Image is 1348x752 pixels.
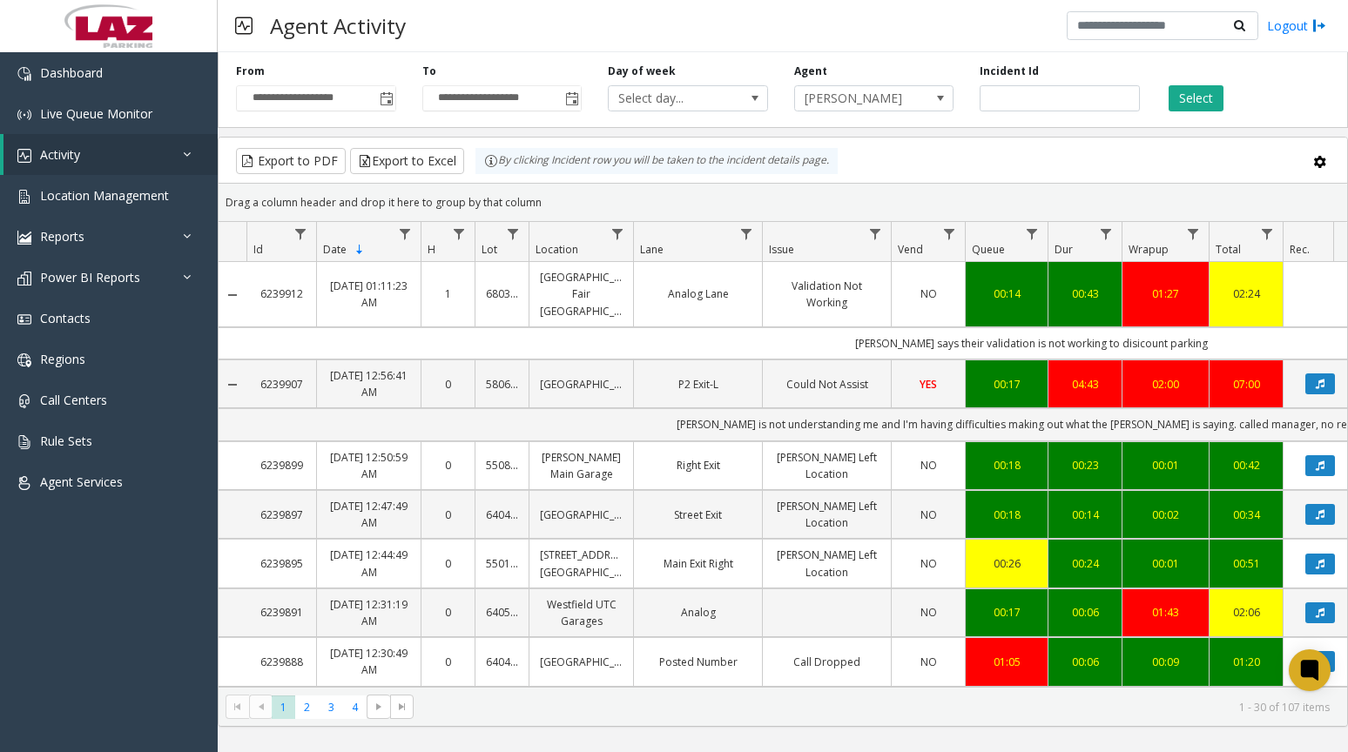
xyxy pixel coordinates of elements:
[327,449,410,482] a: [DATE] 12:50:59 AM
[644,285,752,302] a: Analog Lane
[540,269,623,319] a: [GEOGRAPHIC_DATA] Fair [GEOGRAPHIC_DATA]
[1059,604,1111,621] div: 00:06
[735,222,758,245] a: Lane Filter Menu
[1095,222,1118,245] a: Dur Filter Menu
[1133,555,1198,572] a: 00:01
[390,695,414,719] span: Go to the last page
[40,269,140,285] span: Power BI Reports
[272,695,295,719] span: Page 1
[1220,555,1272,572] a: 00:51
[432,555,464,572] a: 0
[902,285,954,302] a: NO
[40,473,123,490] span: Agent Services
[920,286,937,301] span: NO
[395,700,409,714] span: Go to the last page
[938,222,961,245] a: Vend Filter Menu
[1133,604,1198,621] div: 01:43
[540,547,623,580] a: [STREET_ADDRESS][GEOGRAPHIC_DATA]
[773,498,880,531] a: [PERSON_NAME] Left Location
[17,190,31,204] img: 'icon'
[502,222,525,245] a: Lot Filter Menu
[644,507,752,523] a: Street Exit
[327,547,410,580] a: [DATE] 12:44:49 AM
[976,555,1037,572] a: 00:26
[1059,507,1111,523] a: 00:14
[976,285,1037,302] a: 00:14
[644,376,752,393] a: P2 Exit-L
[17,231,31,245] img: 'icon'
[350,148,464,174] button: Export to Excel
[1059,654,1111,670] a: 00:06
[644,457,752,473] a: Right Exit
[1220,654,1272,670] div: 01:20
[902,654,954,670] a: NO
[257,457,306,473] a: 6239899
[1182,222,1205,245] a: Wrapup Filter Menu
[1220,285,1272,302] a: 02:24
[1133,507,1198,523] a: 00:02
[898,242,923,257] span: Vend
[219,187,1347,218] div: Drag a column header and drop it here to group by that column
[17,476,31,490] img: 'icon'
[367,695,390,719] span: Go to the next page
[486,507,518,523] a: 640455
[3,134,218,175] a: Activity
[976,457,1037,473] div: 00:18
[17,108,31,122] img: 'icon'
[608,64,676,79] label: Day of week
[40,228,84,245] span: Reports
[540,376,623,393] a: [GEOGRAPHIC_DATA]
[902,604,954,621] a: NO
[1133,457,1198,473] a: 00:01
[17,312,31,326] img: 'icon'
[327,645,410,678] a: [DATE] 12:30:49 AM
[1021,222,1044,245] a: Queue Filter Menu
[920,458,937,473] span: NO
[1133,654,1198,670] a: 00:09
[794,64,827,79] label: Agent
[323,242,347,257] span: Date
[773,547,880,580] a: [PERSON_NAME] Left Location
[17,353,31,367] img: 'icon'
[40,351,85,367] span: Regions
[1059,457,1111,473] a: 00:23
[640,242,664,257] span: Lane
[327,498,410,531] a: [DATE] 12:47:49 AM
[1059,376,1111,393] a: 04:43
[1267,17,1326,35] a: Logout
[432,507,464,523] a: 0
[1133,376,1198,393] a: 02:00
[1220,507,1272,523] a: 00:34
[644,604,752,621] a: Analog
[486,376,518,393] a: 580603
[376,86,395,111] span: Toggle popup
[1059,555,1111,572] div: 00:24
[1055,242,1073,257] span: Dur
[976,376,1037,393] div: 00:17
[257,507,306,523] a: 6239897
[920,655,937,669] span: NO
[219,288,246,302] a: Collapse Details
[1059,285,1111,302] a: 00:43
[976,507,1037,523] a: 00:18
[261,4,415,47] h3: Agent Activity
[1216,242,1241,257] span: Total
[40,392,107,408] span: Call Centers
[257,654,306,670] a: 6239888
[976,654,1037,670] a: 01:05
[1220,376,1272,393] div: 07:00
[773,278,880,311] a: Validation Not Working
[422,64,436,79] label: To
[482,242,497,257] span: Lot
[606,222,630,245] a: Location Filter Menu
[920,507,937,522] span: NO
[372,700,386,714] span: Go to the next page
